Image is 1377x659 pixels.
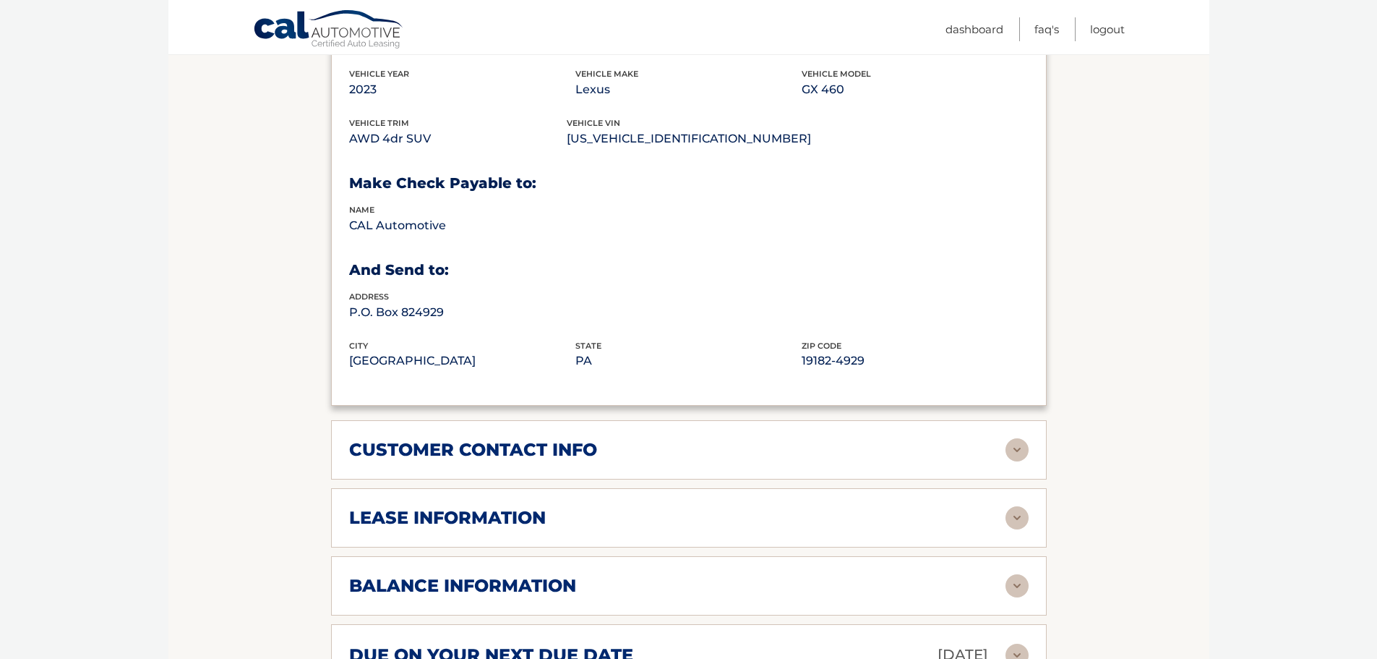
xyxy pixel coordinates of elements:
span: vehicle trim [349,118,409,128]
img: accordion-rest.svg [1005,438,1029,462]
h2: balance information [349,575,576,597]
p: AWD 4dr SUV [349,129,567,149]
p: 19182-4929 [802,351,1028,371]
p: PA [575,351,802,371]
a: Dashboard [945,17,1003,41]
a: Logout [1090,17,1125,41]
p: [GEOGRAPHIC_DATA] [349,351,575,371]
img: accordion-rest.svg [1005,506,1029,530]
span: state [575,341,601,351]
h2: lease information [349,507,546,529]
span: address [349,292,389,302]
span: vehicle make [575,69,638,79]
span: vehicle Year [349,69,409,79]
span: city [349,341,368,351]
a: FAQ's [1034,17,1059,41]
span: zip code [802,341,841,351]
p: P.O. Box 824929 [349,302,575,323]
h3: Make Check Payable to: [349,174,1029,192]
a: Cal Automotive [253,9,405,51]
p: Lexus [575,80,802,100]
p: [US_VEHICLE_IDENTIFICATION_NUMBER] [567,129,811,149]
span: vehicle model [802,69,871,79]
p: CAL Automotive [349,216,575,236]
p: GX 460 [802,80,1028,100]
span: name [349,205,374,215]
p: 2023 [349,80,575,100]
span: vehicle vin [567,118,620,128]
img: accordion-rest.svg [1005,574,1029,598]
h2: customer contact info [349,439,597,461]
h3: And Send to: [349,261,1029,279]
